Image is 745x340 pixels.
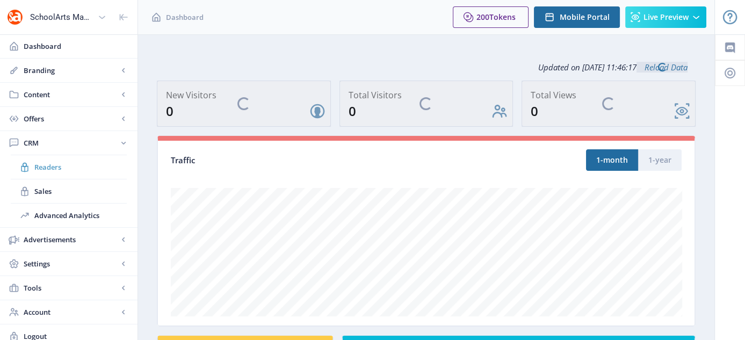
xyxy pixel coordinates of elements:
span: Readers [34,162,127,172]
span: Offers [24,113,118,124]
a: Readers [11,155,127,179]
span: Branding [24,65,118,76]
span: Dashboard [24,41,129,52]
div: SchoolArts Magazine [30,5,93,29]
button: Live Preview [625,6,706,28]
span: CRM [24,138,118,148]
img: properties.app_icon.png [6,9,24,26]
span: Advanced Analytics [34,210,127,221]
span: Dashboard [166,12,204,23]
span: Sales [34,186,127,197]
span: Tools [24,283,118,293]
button: 1-month [586,149,638,171]
span: Account [24,307,118,317]
span: Tokens [489,12,516,22]
span: Settings [24,258,118,269]
a: Reload Data [636,62,688,73]
span: Mobile Portal [560,13,610,21]
a: Sales [11,179,127,203]
div: Traffic [171,154,426,167]
button: 200Tokens [453,6,529,28]
button: 1-year [638,149,682,171]
span: Live Preview [643,13,689,21]
a: Advanced Analytics [11,204,127,227]
button: Mobile Portal [534,6,620,28]
span: Advertisements [24,234,118,245]
span: Content [24,89,118,100]
div: Updated on [DATE] 11:46:17 [157,54,696,81]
